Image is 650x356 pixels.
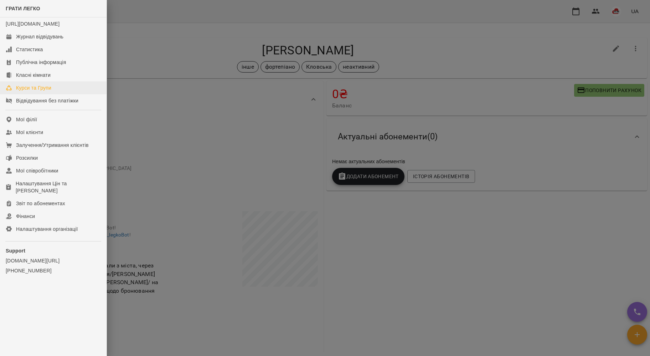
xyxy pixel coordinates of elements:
div: Статистика [16,46,43,53]
div: Відвідування без платіжки [16,97,78,104]
div: Розсилки [16,154,38,161]
div: Залучення/Утримання клієнтів [16,142,89,149]
div: Журнал відвідувань [16,33,63,40]
a: [URL][DOMAIN_NAME] [6,21,60,27]
div: Звіт по абонементах [16,200,65,207]
a: [PHONE_NUMBER] [6,267,101,274]
span: ГРАТИ ЛЕГКО [6,6,40,11]
div: Курси та Групи [16,84,51,91]
div: Класні кімнати [16,71,51,79]
div: Публічна інформація [16,59,66,66]
div: Налаштування організації [16,225,78,233]
div: Налаштування Цін та [PERSON_NAME] [16,180,101,194]
a: [DOMAIN_NAME][URL] [6,257,101,264]
div: Мої клієнти [16,129,43,136]
div: Фінанси [16,213,35,220]
div: Мої співробітники [16,167,58,174]
p: Support [6,247,101,254]
div: Мої філії [16,116,37,123]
